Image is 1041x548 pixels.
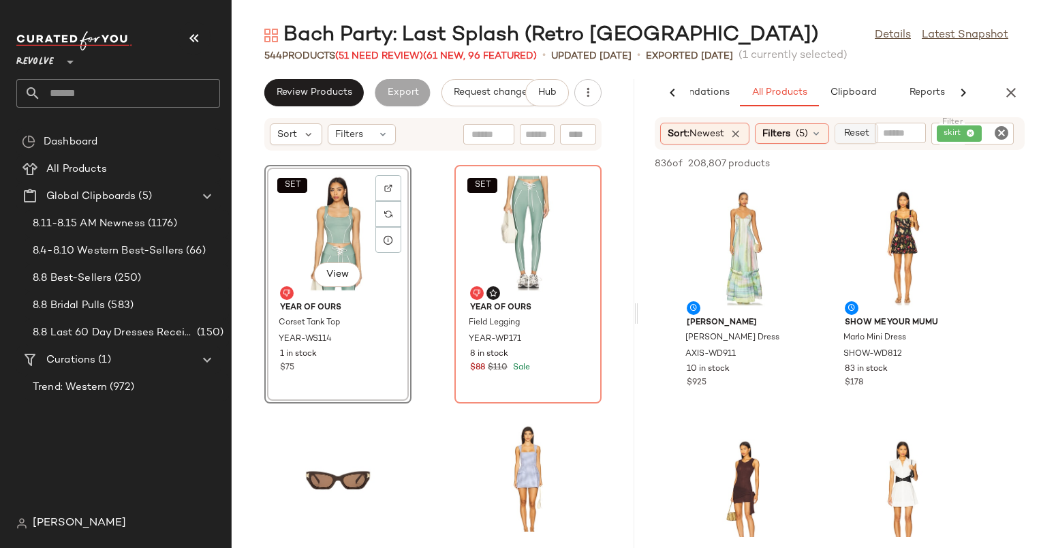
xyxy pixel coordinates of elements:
[453,87,532,98] span: Request changes
[136,189,151,204] span: (5)
[525,79,569,106] button: Hub
[264,29,278,42] img: svg%3e
[470,362,485,374] span: $88
[688,157,770,171] span: 208,807 products
[33,216,145,232] span: 8.11-8.15 AM Newness
[845,377,863,389] span: $178
[845,363,888,376] span: 83 in stock
[469,317,520,329] span: Field Legging
[269,170,407,296] img: YEAR-WS114_V1.jpg
[473,289,481,297] img: svg%3e
[875,27,911,44] a: Details
[687,363,730,376] span: 10 in stock
[283,289,291,297] img: svg%3e
[283,181,300,190] span: SET
[264,51,282,61] span: 544
[33,380,107,395] span: Trend: Western
[33,271,112,286] span: 8.8 Best-Sellers
[459,419,597,546] img: AMAN-WR333_V1.jpg
[107,380,134,395] span: (972)
[685,348,736,361] span: AXIS-WD911
[944,127,967,140] span: skirt
[470,302,586,314] span: YEAR OF OURS
[655,157,683,171] span: 836 of
[489,289,497,297] img: svg%3e
[22,135,35,149] img: svg%3e
[646,49,733,63] p: Exported [DATE]
[922,27,1008,44] a: Latest Snapshot
[44,134,97,150] span: Dashboard
[279,333,332,346] span: YEAR-WS114
[269,419,407,546] img: LUVR-WG3_V1.jpg
[835,123,878,144] button: Reset
[689,129,724,139] span: Newest
[510,363,530,372] span: Sale
[843,128,869,139] span: Reset
[668,127,724,141] span: Sort:
[473,181,491,190] span: SET
[276,87,352,98] span: Review Products
[384,210,392,218] img: svg%3e
[751,87,807,98] span: All Products
[46,189,136,204] span: Global Clipboards
[467,178,497,193] button: SET
[194,325,223,341] span: (150)
[384,184,392,192] img: svg%3e
[335,51,423,61] span: (51 Need Review)
[908,87,944,98] span: Reports
[739,48,848,64] span: (1 currently selected)
[441,79,544,106] button: Request changes
[105,298,134,314] span: (583)
[796,127,808,141] span: (5)
[542,48,546,64] span: •
[112,271,141,286] span: (250)
[183,243,206,259] span: (66)
[762,127,790,141] span: Filters
[46,162,107,177] span: All Products
[551,49,632,63] p: updated [DATE]
[469,333,521,346] span: YEAR-WP171
[843,332,906,344] span: Marlo Mini Dress
[277,127,297,142] span: Sort
[459,170,597,296] img: YEAR-WP171_V1.jpg
[314,262,360,287] button: View
[33,325,194,341] span: 8.8 Last 60 Day Dresses Receipts Best-Sellers
[993,125,1010,141] i: Clear Filter
[279,317,340,329] span: Corset Tank Top
[33,515,126,532] span: [PERSON_NAME]
[843,348,902,361] span: SHOW-WD812
[637,48,640,64] span: •
[326,269,349,280] span: View
[687,377,706,389] span: $925
[423,51,537,61] span: (61 New, 96 Featured)
[488,362,508,374] span: $110
[264,22,818,49] div: Bach Party: Last Splash (Retro [GEOGRAPHIC_DATA])
[277,178,307,193] button: SET
[685,332,779,344] span: [PERSON_NAME] Dress
[264,49,537,63] div: Products
[33,243,183,259] span: 8.4-8.10 Western Best-Sellers
[33,298,105,314] span: 8.8 Bridal Pulls
[264,79,364,106] button: Review Products
[538,87,557,98] span: Hub
[46,352,95,368] span: Curations
[829,87,876,98] span: Clipboard
[145,216,177,232] span: (1176)
[16,31,132,50] img: cfy_white_logo.C9jOOHJF.svg
[470,348,508,361] span: 8 in stock
[676,185,813,311] img: AXIS-WD911_V1.jpg
[16,46,54,71] span: Revolve
[834,185,972,311] img: SHOW-WD812_V1.jpg
[687,317,803,329] span: [PERSON_NAME]
[95,352,110,368] span: (1)
[335,127,363,142] span: Filters
[845,317,961,329] span: Show Me Your Mumu
[16,518,27,529] img: svg%3e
